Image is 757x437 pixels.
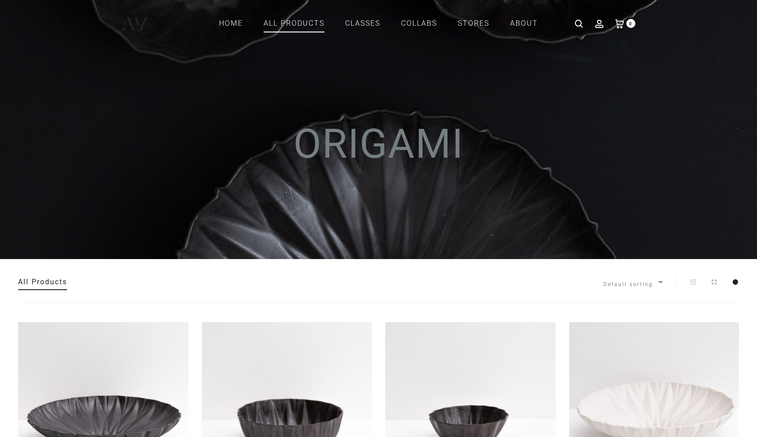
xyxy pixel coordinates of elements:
[626,19,635,28] span: 0
[18,278,67,286] a: All Products
[510,16,538,31] a: ABOUT
[18,124,739,180] h1: ORIGAMI
[219,16,243,31] a: Home
[122,17,147,31] img: ATELIER VAN DE VEN
[264,16,324,31] a: All products
[603,277,662,292] span: Default sorting
[401,16,437,31] a: COLLABS
[458,16,489,31] a: STORES
[603,277,662,287] span: Default sorting
[345,16,380,31] a: CLASSES
[615,19,624,27] a: 0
